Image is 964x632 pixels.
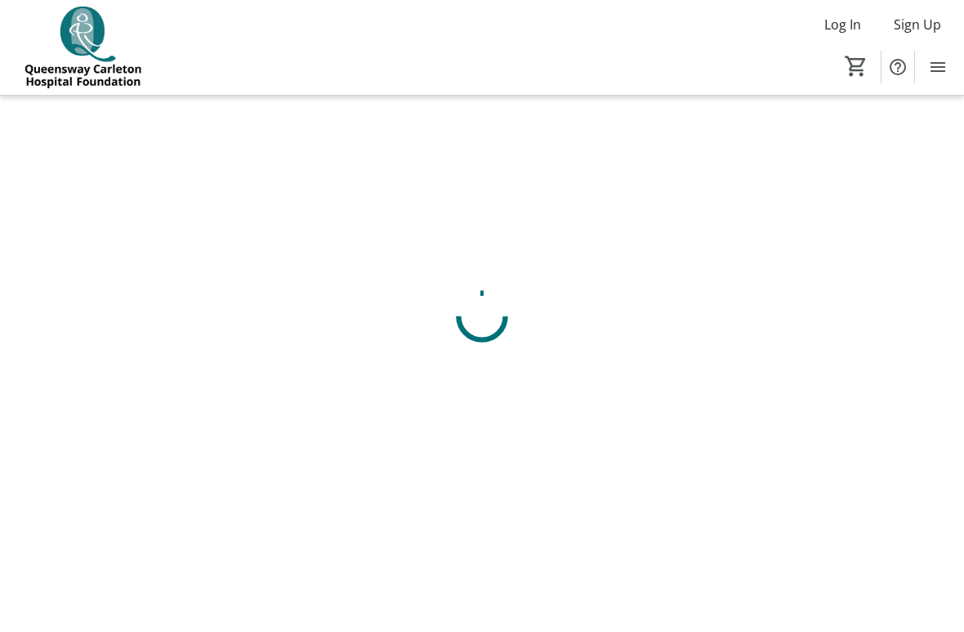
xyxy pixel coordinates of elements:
[824,15,861,34] span: Log In
[894,15,941,34] span: Sign Up
[922,51,954,83] button: Menu
[10,7,155,88] img: QCH Foundation's Logo
[881,51,914,83] button: Help
[811,11,874,38] button: Log In
[881,11,954,38] button: Sign Up
[841,52,871,81] button: Cart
